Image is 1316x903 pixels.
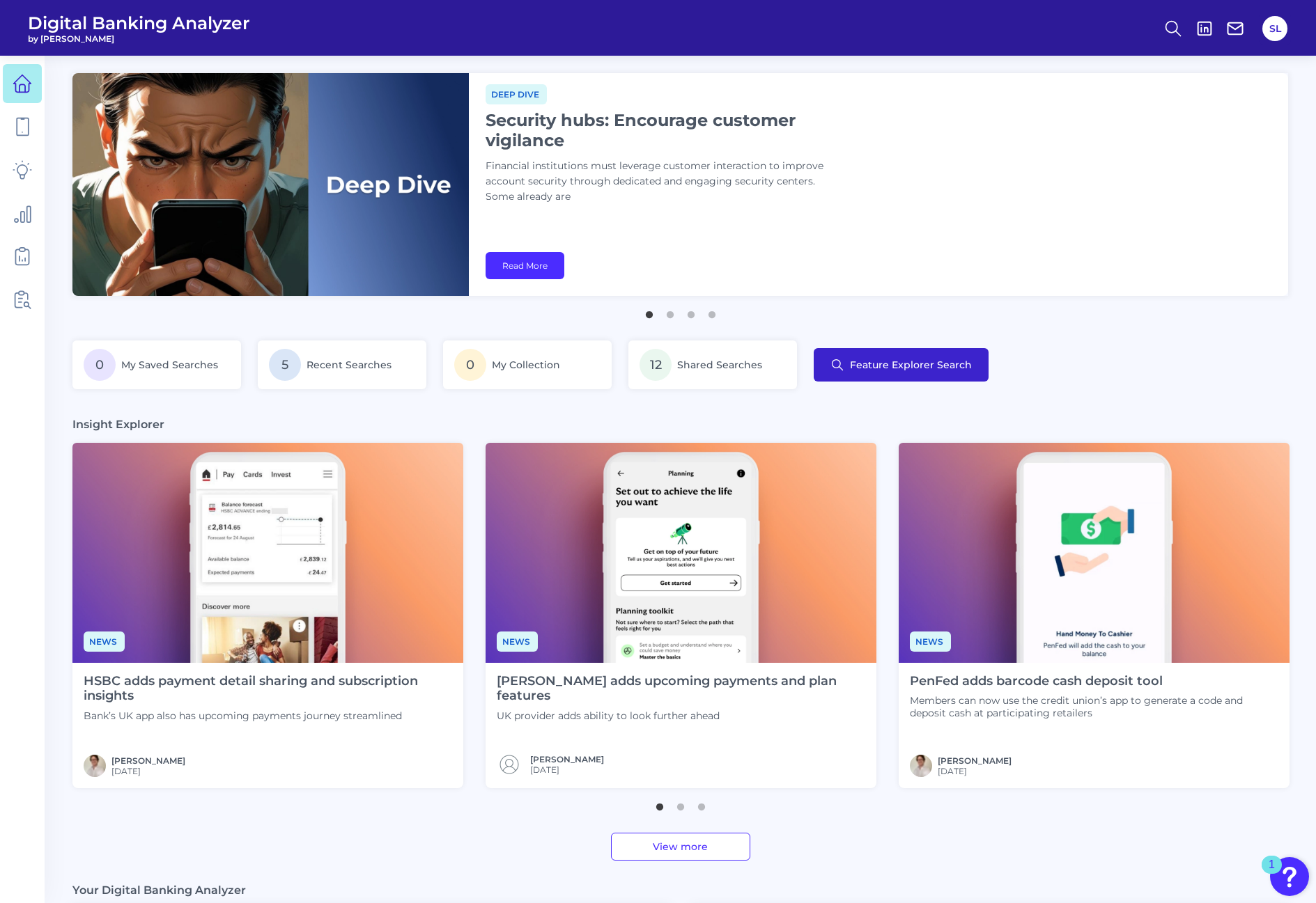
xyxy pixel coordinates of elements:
[611,833,750,861] a: View more
[705,304,719,318] button: 4
[492,359,560,371] span: My Collection
[530,754,604,764] a: [PERSON_NAME]
[640,349,672,381] span: 12
[72,73,469,296] img: bannerImg
[677,359,762,371] span: Shared Searches
[454,349,486,381] span: 0
[628,340,797,389] a: 12Shared Searches
[910,674,1278,689] h4: PenFed adds barcode cash deposit tool
[443,340,612,389] a: 0My Collection
[111,766,185,776] span: [DATE]
[84,349,116,381] span: 0
[84,709,452,722] p: Bank’s UK app also has upcoming payments journey streamlined
[850,359,972,370] span: Feature Explorer Search
[910,694,1278,719] p: Members can now use the credit union’s app to generate a code and deposit cash at participating r...
[674,796,688,810] button: 2
[111,755,185,766] a: [PERSON_NAME]
[642,304,656,318] button: 1
[497,634,538,647] a: News
[899,443,1290,663] img: News - Phone.png
[938,766,1012,776] span: [DATE]
[486,159,834,205] p: Financial institutions must leverage customer interaction to improve account security through ded...
[121,359,218,371] span: My Saved Searches
[72,883,246,897] h3: Your Digital Banking Analyzer
[497,674,865,704] h4: [PERSON_NAME] adds upcoming payments and plan features
[486,110,834,150] h1: Security hubs: Encourage customer vigilance
[84,634,125,647] a: News
[530,764,604,775] span: [DATE]
[486,443,876,663] img: News - Phone (4).png
[684,304,698,318] button: 3
[84,674,452,704] h4: HSBC adds payment detail sharing and subscription insights
[938,755,1012,766] a: [PERSON_NAME]
[695,796,709,810] button: 3
[1262,16,1287,41] button: SL
[84,631,125,652] span: News
[910,634,951,647] a: News
[486,84,547,104] span: Deep dive
[1270,857,1309,896] button: Open Resource Center, 1 new notification
[258,340,426,389] a: 5Recent Searches
[72,443,463,663] img: News - Phone.png
[910,755,932,777] img: MIchael McCaw
[910,631,951,652] span: News
[663,304,677,318] button: 2
[72,417,164,432] h3: Insight Explorer
[653,796,667,810] button: 1
[1269,865,1275,883] div: 1
[497,631,538,652] span: News
[307,359,392,371] span: Recent Searches
[486,252,564,279] a: Read More
[28,33,250,44] span: by [PERSON_NAME]
[814,348,989,382] button: Feature Explorer Search
[269,349,301,381] span: 5
[84,755,106,777] img: MIchael McCaw
[28,13,250,33] span: Digital Banking Analyzer
[486,87,547,100] a: Deep dive
[72,340,241,389] a: 0My Saved Searches
[497,709,865,722] p: UK provider adds ability to look further ahead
